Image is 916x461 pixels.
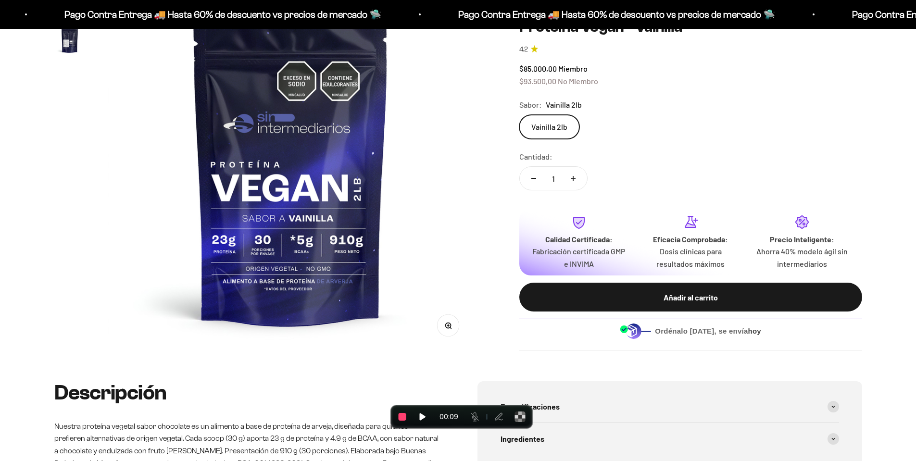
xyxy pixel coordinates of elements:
b: hoy [748,327,761,335]
summary: Ingredientes [501,423,839,455]
h2: Descripción [54,381,439,404]
img: Despacho sin intermediarios [620,323,651,339]
summary: Especificaciones [501,391,839,423]
strong: Calidad Certificada: [545,235,613,244]
span: No Miembro [558,76,598,86]
a: 4.24.2 de 5.0 estrellas [519,44,862,55]
span: Miembro [558,64,588,73]
span: 4.2 [519,44,528,55]
button: Añadir al carrito [519,283,862,311]
legend: Sabor: [519,99,542,111]
p: Pago Contra Entrega 🚚 Hasta 60% de descuento vs precios de mercado 🛸 [61,7,378,22]
div: Añadir al carrito [539,291,843,304]
span: Vainilla 2lb [546,99,582,111]
span: Especificaciones [501,400,560,413]
strong: Eficacia Comprobada: [653,235,728,244]
p: Pago Contra Entrega 🚚 Hasta 60% de descuento vs precios de mercado 🛸 [455,7,772,22]
button: Reducir cantidad [520,167,548,190]
span: Ordénalo [DATE], se envía [655,326,761,336]
p: Fabricación certificada GMP e INVIMA [531,245,627,270]
strong: Precio Inteligente: [770,235,834,244]
img: Proteína Vegan - Vainilla [54,24,85,55]
span: $85.000,00 [519,64,557,73]
button: Ir al artículo 2 [54,24,85,58]
span: $93.500,00 [519,76,556,86]
button: Aumentar cantidad [559,167,587,190]
label: Cantidad: [519,150,552,163]
p: Dosis clínicas para resultados máximos [642,245,739,270]
p: Ahorra 40% modelo ágil sin intermediarios [754,245,850,270]
span: Ingredientes [501,433,544,445]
